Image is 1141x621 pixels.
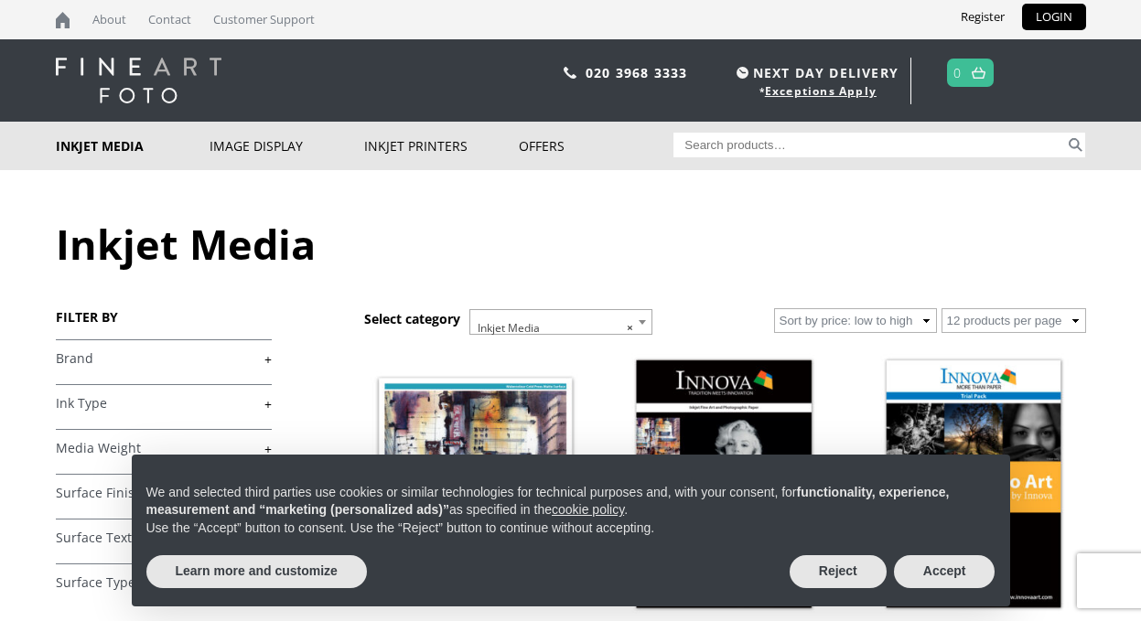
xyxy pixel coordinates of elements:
[364,122,519,170] a: Inkjet Printers
[56,474,272,510] h4: Surface Finish
[519,122,673,170] a: Offers
[774,308,937,333] select: Shop order
[470,310,651,347] span: Inkjet Media
[56,530,272,547] a: +
[56,485,272,502] a: +
[953,59,962,86] a: 0
[364,310,460,327] h3: Select category
[627,316,633,341] span: ×
[56,58,221,103] img: logo-white.svg
[56,122,210,170] a: Inkjet Media
[56,429,272,466] h4: Media Weight
[146,485,950,518] strong: functionality, experience, measurement and “marketing (personalized ads)”
[210,122,364,170] a: Image Display
[56,440,272,457] a: +
[1022,4,1086,30] a: LOGIN
[146,555,367,588] button: Learn more and customize
[947,4,1018,30] a: Register
[146,519,996,538] p: Use the “Accept” button to consent. Use the “Reject” button to continue without accepting.
[1065,133,1086,157] button: Search
[552,502,624,517] a: cookie policy
[56,395,272,412] a: +
[56,350,272,368] a: +
[56,216,1086,272] h1: Inkjet Media
[586,64,688,81] a: 020 3968 3333
[117,440,1025,621] div: Notice
[673,133,1065,157] input: Search products…
[56,519,272,555] h4: Surface Texture
[790,555,887,588] button: Reject
[146,484,996,519] p: We and selected third parties use cookies or similar technologies for technical purposes and, wit...
[972,67,985,79] img: basket.svg
[56,308,272,326] h3: FILTER BY
[732,62,899,83] span: NEXT DAY DELIVERY
[56,384,272,421] h4: Ink Type
[56,574,272,592] a: +
[894,555,996,588] button: Accept
[737,67,748,79] img: time.svg
[765,83,877,99] a: Exceptions Apply
[56,339,272,376] h4: Brand
[56,563,272,600] h4: Surface Type
[469,309,652,335] span: Inkjet Media
[564,67,576,79] img: phone.svg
